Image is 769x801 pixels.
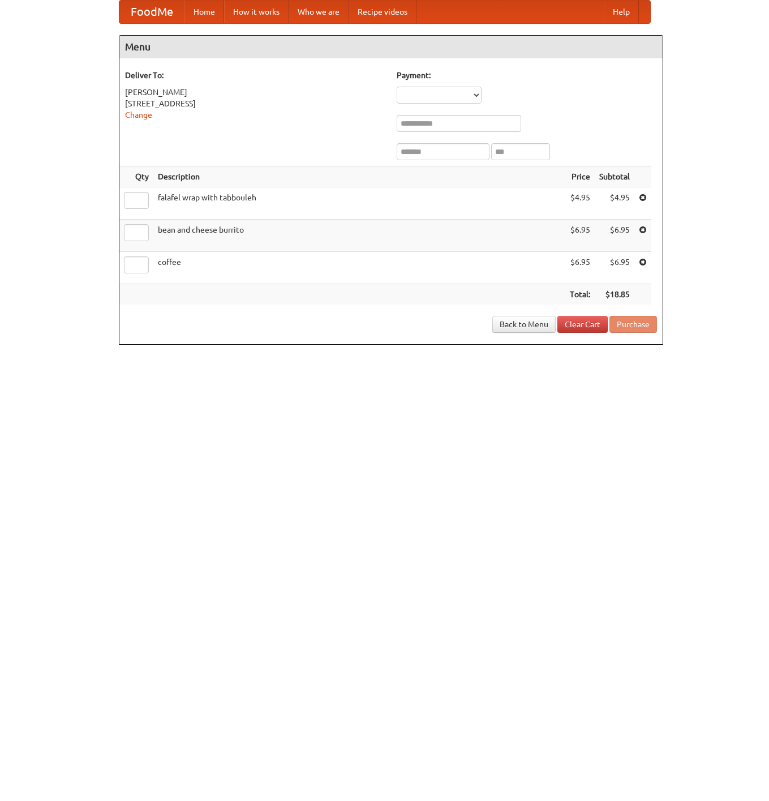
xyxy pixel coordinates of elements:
[595,220,634,252] td: $6.95
[595,252,634,284] td: $6.95
[125,110,152,119] a: Change
[125,70,385,81] h5: Deliver To:
[397,70,657,81] h5: Payment:
[609,316,657,333] button: Purchase
[184,1,224,23] a: Home
[565,284,595,305] th: Total:
[595,284,634,305] th: $18.85
[557,316,608,333] a: Clear Cart
[153,252,565,284] td: coffee
[224,1,289,23] a: How it works
[153,187,565,220] td: falafel wrap with tabbouleh
[565,252,595,284] td: $6.95
[492,316,556,333] a: Back to Menu
[595,187,634,220] td: $4.95
[604,1,639,23] a: Help
[595,166,634,187] th: Subtotal
[349,1,416,23] a: Recipe videos
[119,1,184,23] a: FoodMe
[565,187,595,220] td: $4.95
[565,220,595,252] td: $6.95
[153,166,565,187] th: Description
[125,87,385,98] div: [PERSON_NAME]
[119,166,153,187] th: Qty
[153,220,565,252] td: bean and cheese burrito
[289,1,349,23] a: Who we are
[125,98,385,109] div: [STREET_ADDRESS]
[119,36,663,58] h4: Menu
[565,166,595,187] th: Price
